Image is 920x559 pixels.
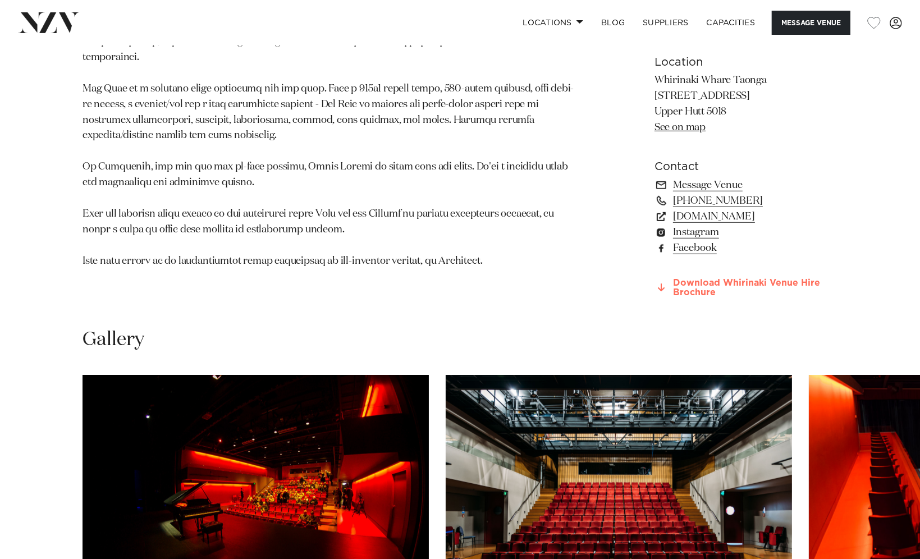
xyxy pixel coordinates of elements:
[83,327,144,352] h2: Gallery
[654,209,837,224] a: [DOMAIN_NAME]
[698,11,765,35] a: Capacities
[654,240,837,256] a: Facebook
[654,177,837,193] a: Message Venue
[772,11,850,35] button: Message Venue
[592,11,634,35] a: BLOG
[654,158,837,175] h6: Contact
[654,193,837,209] a: [PHONE_NUMBER]
[18,12,79,33] img: nzv-logo.png
[634,11,697,35] a: SUPPLIERS
[654,73,837,136] p: Whirinaki Whare Taonga [STREET_ADDRESS] Upper Hutt 5018
[514,11,592,35] a: Locations
[654,278,837,297] a: Download Whirinaki Venue Hire Brochure
[654,224,837,240] a: Instagram
[654,54,837,71] h6: Location
[654,122,706,132] a: See on map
